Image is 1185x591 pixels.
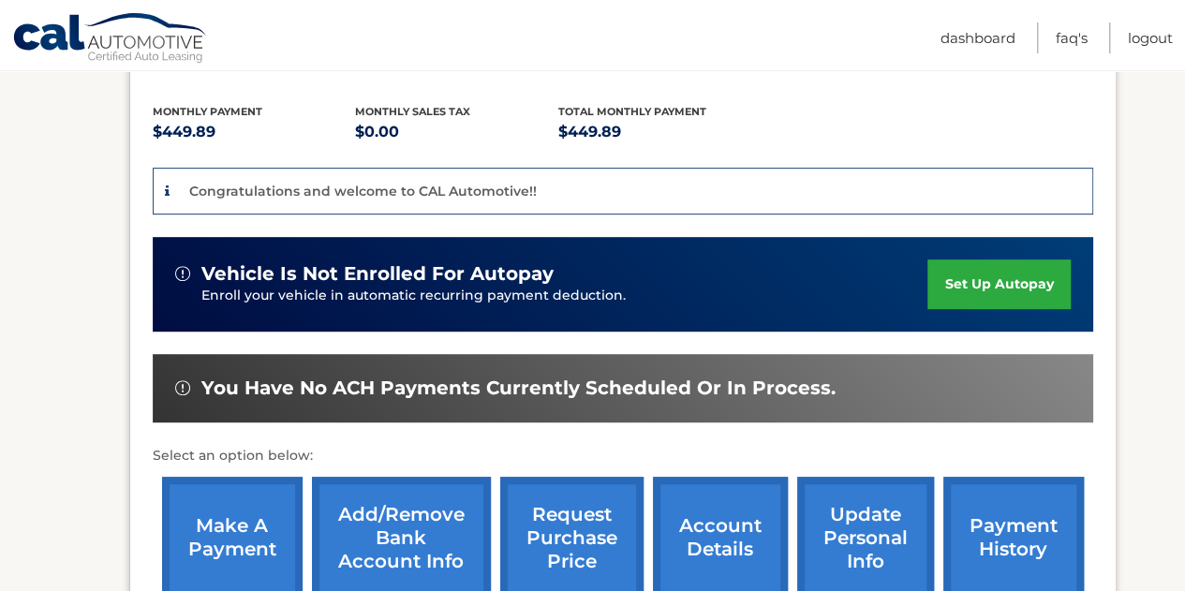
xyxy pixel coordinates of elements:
p: Enroll your vehicle in automatic recurring payment deduction. [201,286,928,306]
a: FAQ's [1056,22,1088,53]
span: Monthly Payment [153,105,262,118]
p: $449.89 [153,119,356,145]
p: Select an option below: [153,445,1093,467]
span: You have no ACH payments currently scheduled or in process. [201,377,836,400]
a: Cal Automotive [12,12,209,66]
a: set up autopay [927,259,1070,309]
img: alert-white.svg [175,266,190,281]
span: vehicle is not enrolled for autopay [201,262,554,286]
p: $0.00 [355,119,558,145]
a: Dashboard [941,22,1015,53]
span: Total Monthly Payment [558,105,706,118]
p: $449.89 [558,119,762,145]
img: alert-white.svg [175,380,190,395]
a: Logout [1128,22,1173,53]
p: Congratulations and welcome to CAL Automotive!! [189,183,537,199]
span: Monthly sales Tax [355,105,470,118]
